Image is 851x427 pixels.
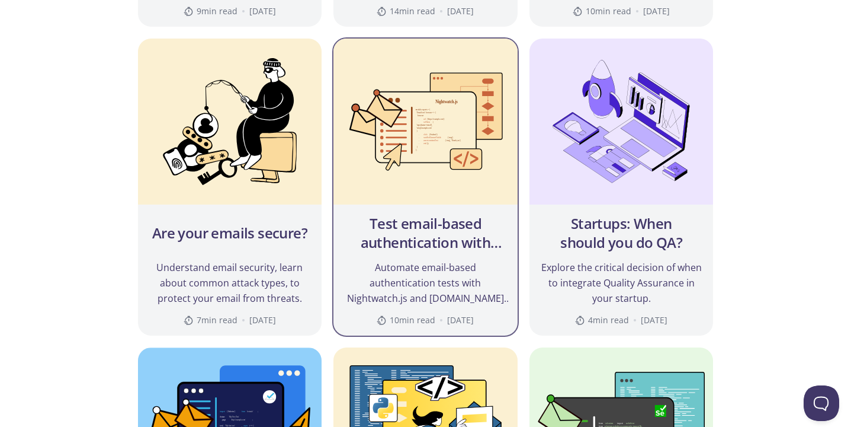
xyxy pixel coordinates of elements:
[573,5,631,17] span: 10 min read
[575,314,629,326] span: 4 min read
[343,260,508,306] p: Automate email-based authentication tests with Nightwatch.js and [DOMAIN_NAME]—verify inbox, extr...
[343,214,508,252] h2: Test email-based authentication with Nightwatch.js
[184,5,237,17] span: 9 min read
[643,5,670,17] time: [DATE]
[184,314,237,326] span: 7 min read
[138,39,322,205] img: Are your emails secure?
[539,214,704,252] h2: Startups: When should you do QA?
[377,5,435,17] span: 14 min read
[333,39,518,205] img: Test email-based authentication with Nightwatch.js
[152,224,307,243] h2: Are your emails secure?
[539,260,704,306] p: Explore the critical decision of when to integrate Quality Assurance in your startup.
[332,37,519,337] a: Test email-based authentication with Nightwatch.jsTest email-based authentication with Nightwatch...
[137,37,323,337] a: Are your emails secure?Are your emails secure?Understand email security, learn about common attac...
[804,385,839,421] iframe: Help Scout Beacon - Open
[528,37,715,337] a: Startups: When should you do QA?Startups: When should you do QA?Explore the critical decision of ...
[447,5,474,17] time: [DATE]
[641,314,667,326] time: [DATE]
[249,314,276,326] time: [DATE]
[447,314,474,326] time: [DATE]
[377,314,435,326] span: 10 min read
[529,39,714,205] img: Startups: When should you do QA?
[147,260,313,306] p: Understand email security, learn about common attack types, to protect your email from threats.
[249,5,276,17] time: [DATE]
